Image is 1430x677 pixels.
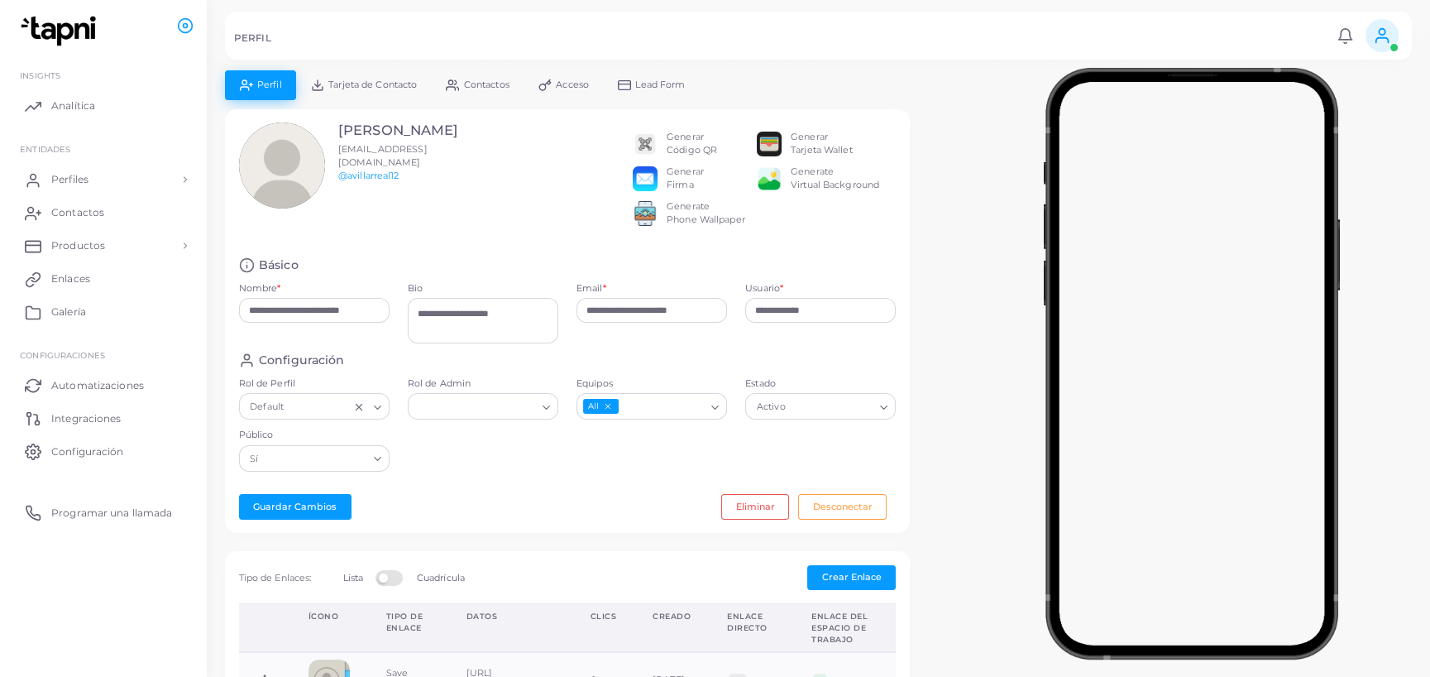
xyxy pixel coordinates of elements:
a: Programar una llamada [12,496,194,529]
a: Enlaces [12,262,194,295]
span: Default [248,399,286,416]
div: Enlace del Espacio de trabajo [811,611,878,645]
input: Search for option [262,449,366,468]
a: Productos [12,229,194,262]
img: logo [15,16,107,46]
a: Configuración [12,435,194,468]
div: Clics [591,611,617,622]
label: Rol de Admin [408,377,558,391]
div: Creado [653,611,691,622]
label: Bio [408,282,558,295]
div: Generar Tarjeta Wallet [791,131,853,157]
span: Galería [51,305,86,319]
span: All [583,399,619,415]
a: Analítica [12,89,194,122]
span: Configuraciones [20,350,105,360]
button: Desconectar [798,494,887,519]
label: Estado [745,377,896,391]
span: Perfiles [51,172,88,187]
img: email.png [633,166,658,191]
span: INSIGHTS [20,70,60,80]
span: [EMAIL_ADDRESS][DOMAIN_NAME] [338,143,428,168]
span: Enlaces [51,271,90,286]
h4: Básico [259,257,299,273]
button: Guardar Cambios [239,494,352,519]
div: Datos [466,611,554,622]
span: Acceso [556,80,589,89]
span: Productos [51,238,105,253]
img: qr2.png [633,132,658,156]
span: Tipo de Enlaces: [239,572,312,583]
span: Crear Enlace [822,571,882,583]
img: 522fc3d1c3555ff804a1a379a540d0107ed87845162a92721bf5e2ebbcc3ae6c.png [633,201,658,226]
a: Automatizaciones [12,368,194,401]
span: Configuración [51,444,123,459]
label: Cuadrícula [417,572,465,585]
div: Generate Virtual Background [791,166,879,192]
button: Crear Enlace [807,565,896,590]
span: Contactos [51,205,104,220]
button: Clear Selected [353,401,365,414]
button: Deselect All [602,401,614,412]
span: Programar una llamada [51,506,172,521]
img: e64e04433dee680bcc62d3a6779a8f701ecaf3be228fb80ea91b313d80e16e10.png [757,166,782,191]
div: Generar Código QR [667,131,717,157]
div: Ícono [308,611,350,622]
h5: PERFIL [234,32,271,44]
a: Contactos [12,196,194,229]
span: Lead Form [635,80,685,89]
span: Tarjeta de Contacto [328,80,417,89]
a: Integraciones [12,401,194,435]
a: @avillarreal12 [338,170,399,181]
a: Perfiles [12,163,194,196]
span: Automatizaciones [51,378,144,393]
h3: [PERSON_NAME] [338,122,502,139]
label: Nombre [239,282,281,295]
span: Integraciones [51,411,121,426]
h4: Configuración [259,353,344,368]
span: ENTIDADES [20,144,70,154]
div: Tipo de Enlace [386,611,430,633]
div: Search for option [408,393,558,420]
span: Analítica [51,98,95,113]
div: Generar Firma [667,166,704,192]
div: Search for option [239,393,390,420]
div: Search for option [576,393,727,420]
div: Enlace Directo [727,611,775,633]
input: Search for option [415,398,536,416]
img: phone-mock.b55596b7.png [1043,68,1340,660]
img: apple-wallet.png [757,132,782,156]
th: Action [239,604,290,652]
label: Equipos [576,377,727,391]
label: Rol de Perfil [239,377,390,391]
span: Contactos [464,80,509,89]
button: Eliminar [721,494,789,519]
span: Perfil [257,80,282,89]
label: Usuario [745,282,783,295]
label: Público [239,429,390,442]
input: Search for option [288,398,349,416]
label: Email [576,282,606,295]
input: Search for option [620,398,705,416]
span: Sí [248,450,261,468]
div: Search for option [239,445,390,472]
span: Activo [754,399,787,416]
div: Search for option [745,393,896,420]
input: Search for option [789,398,873,416]
div: Generate Phone Wallpaper [667,200,745,227]
label: Lista [343,572,364,585]
a: Galería [12,295,194,329]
